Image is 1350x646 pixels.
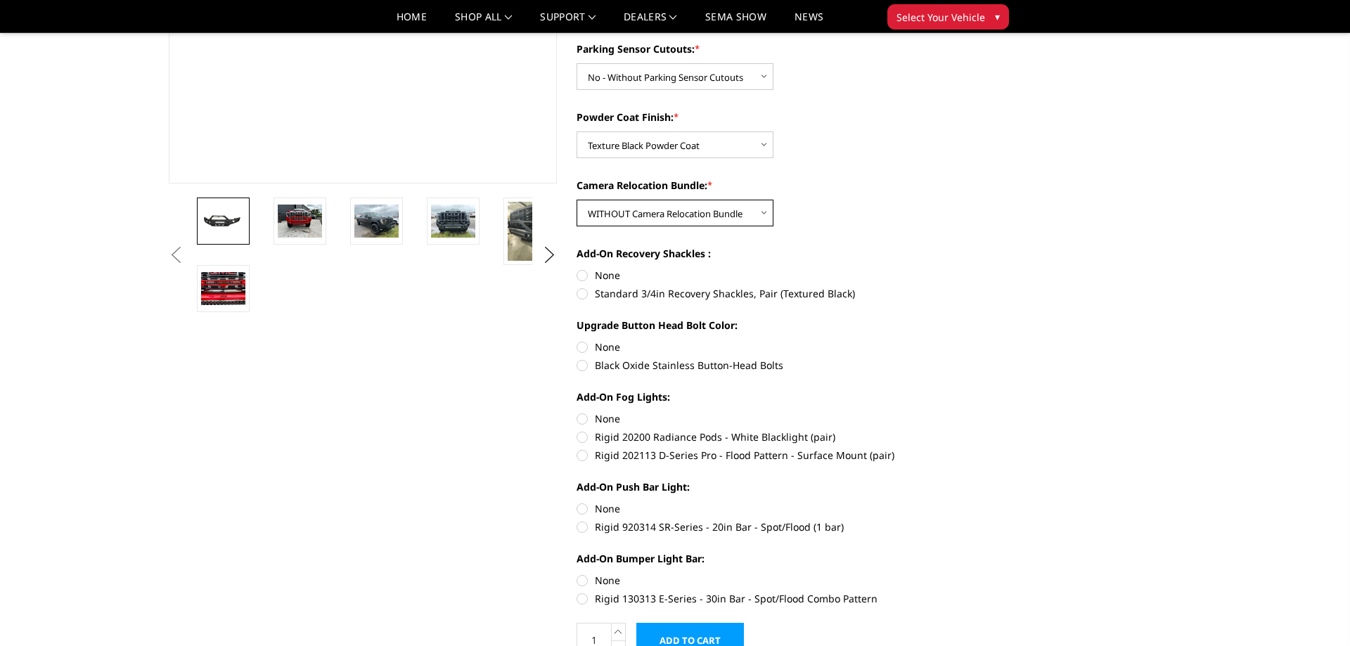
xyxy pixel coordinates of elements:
[577,591,965,606] label: Rigid 130313 E-Series - 30in Bar - Spot/Flood Combo Pattern
[577,501,965,516] label: None
[624,12,677,32] a: Dealers
[795,12,823,32] a: News
[577,318,965,332] label: Upgrade Button Head Bolt Color:
[577,41,965,56] label: Parking Sensor Cutouts:
[165,245,186,266] button: Previous
[508,202,552,261] img: 2024-2025 GMC 2500-3500 - Freedom Series - Sport Front Bumper (non-winch)
[278,205,322,238] img: 2024-2025 GMC 2500-3500 - Freedom Series - Sport Front Bumper (non-winch)
[577,286,965,301] label: Standard 3/4in Recovery Shackles, Pair (Textured Black)
[577,479,965,494] label: Add-On Push Bar Light:
[577,246,965,261] label: Add-On Recovery Shackles :
[539,245,560,266] button: Next
[577,519,965,534] label: Rigid 920314 SR-Series - 20in Bar - Spot/Flood (1 bar)
[705,12,766,32] a: SEMA Show
[577,429,965,444] label: Rigid 20200 Radiance Pods - White Blacklight (pair)
[201,211,245,231] img: 2024-2025 GMC 2500-3500 - Freedom Series - Sport Front Bumper (non-winch)
[201,272,245,305] img: 2024-2025 GMC 2500-3500 - Freedom Series - Sport Front Bumper (non-winch)
[577,268,965,283] label: None
[431,205,475,238] img: 2024-2025 GMC 2500-3500 - Freedom Series - Sport Front Bumper (non-winch)
[995,9,1000,24] span: ▾
[577,110,965,124] label: Powder Coat Finish:
[896,10,985,25] span: Select Your Vehicle
[354,205,399,238] img: 2024-2025 GMC 2500-3500 - Freedom Series - Sport Front Bumper (non-winch)
[577,178,965,193] label: Camera Relocation Bundle:
[397,12,427,32] a: Home
[577,573,965,588] label: None
[577,448,965,463] label: Rigid 202113 D-Series Pro - Flood Pattern - Surface Mount (pair)
[577,411,965,426] label: None
[455,12,512,32] a: shop all
[577,551,965,566] label: Add-On Bumper Light Bar:
[887,4,1009,30] button: Select Your Vehicle
[540,12,596,32] a: Support
[577,389,965,404] label: Add-On Fog Lights:
[577,358,965,373] label: Black Oxide Stainless Button-Head Bolts
[577,340,965,354] label: None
